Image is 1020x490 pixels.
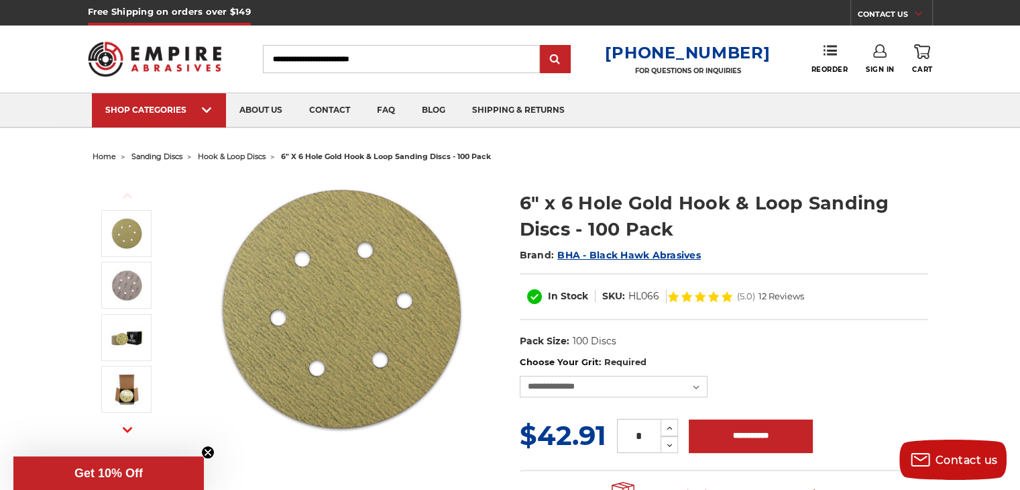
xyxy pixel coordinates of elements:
[226,93,296,128] a: about us
[605,43,770,62] a: [PHONE_NUMBER]
[572,334,616,348] dd: 100 Discs
[110,373,144,406] img: 6 inch 6 hole hook and loop sanding disc
[737,292,755,301] span: (5.0)
[605,66,770,75] p: FOR QUESTIONS OR INQUIRIES
[201,446,215,459] button: Close teaser
[858,7,932,26] a: CONTACT US
[899,440,1007,480] button: Contact us
[363,93,408,128] a: faq
[296,93,363,128] a: contact
[912,65,932,74] span: Cart
[542,46,569,73] input: Submit
[520,419,606,452] span: $42.91
[459,93,578,128] a: shipping & returns
[207,176,475,444] img: 6 inch hook & loop disc 6 VAC Hole
[198,152,266,161] a: hook & loop discs
[520,356,928,369] label: Choose Your Grit:
[866,65,895,74] span: Sign In
[408,93,459,128] a: blog
[628,289,659,303] dd: HL066
[758,292,804,301] span: 12 Reviews
[936,454,998,467] span: Contact us
[912,44,932,74] a: Cart
[110,217,144,250] img: 6 inch hook & loop disc 6 VAC Hole
[281,152,491,161] span: 6" x 6 hole gold hook & loop sanding discs - 100 pack
[520,334,569,348] dt: Pack Size:
[74,467,143,480] span: Get 10% Off
[93,152,116,161] a: home
[111,181,144,210] button: Previous
[811,65,848,74] span: Reorder
[520,249,555,261] span: Brand:
[88,33,222,85] img: Empire Abrasives
[520,190,928,242] h1: 6" x 6 Hole Gold Hook & Loop Sanding Discs - 100 Pack
[604,356,646,367] small: Required
[548,290,588,302] span: In Stock
[557,249,701,261] a: BHA - Black Hawk Abrasives
[131,152,182,161] a: sanding discs
[110,321,144,354] img: 6 in x 6 hole sanding disc pack
[105,105,213,115] div: SHOP CATEGORIES
[602,289,625,303] dt: SKU:
[811,44,848,73] a: Reorder
[110,268,144,302] img: velcro backed 6 hole sanding disc
[111,415,144,444] button: Next
[13,456,204,490] div: Get 10% OffClose teaser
